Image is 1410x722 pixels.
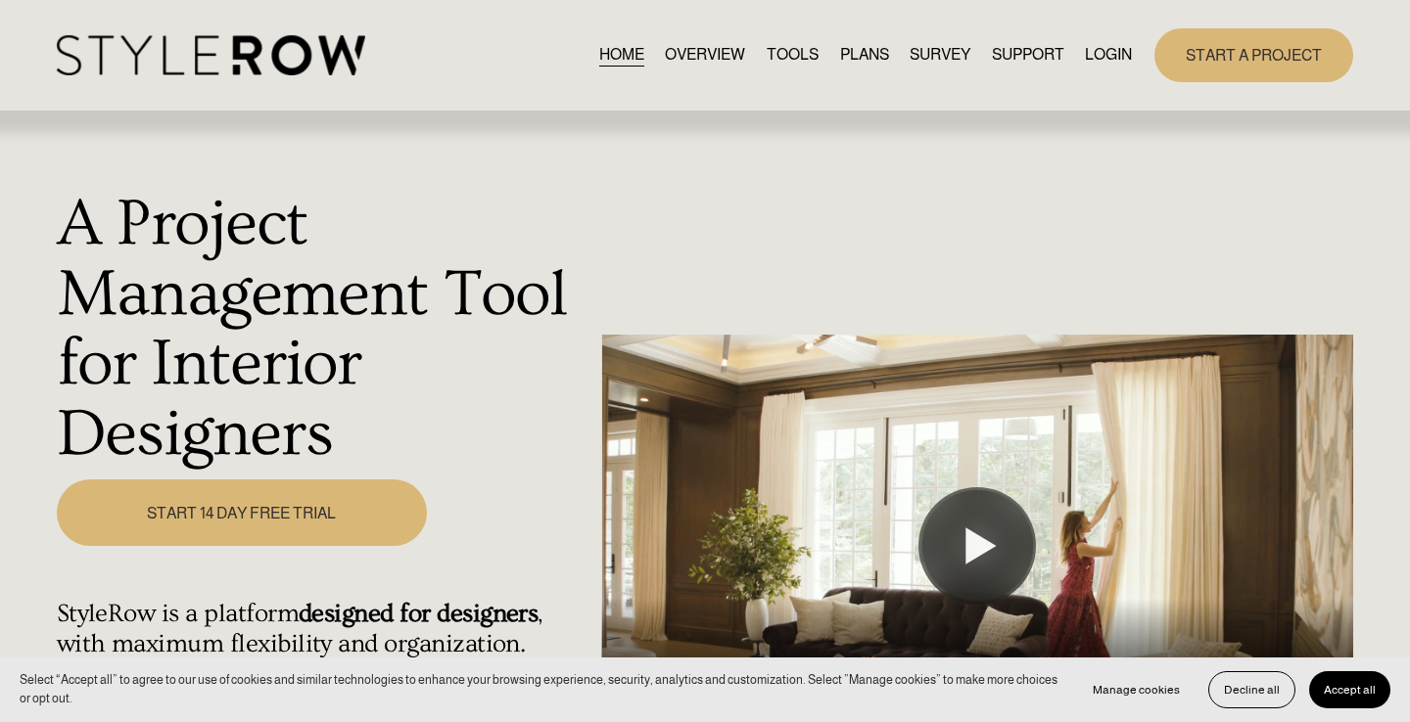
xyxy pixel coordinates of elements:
a: folder dropdown [992,42,1064,68]
span: SUPPORT [992,43,1064,67]
button: Play [918,487,1036,605]
span: Manage cookies [1093,683,1180,697]
h4: StyleRow is a platform , with maximum flexibility and organization. [57,599,591,659]
span: Decline all [1224,683,1280,697]
a: START 14 DAY FREE TRIAL [57,479,428,546]
span: Accept all [1324,683,1376,697]
a: SURVEY [910,42,970,68]
a: START A PROJECT [1154,28,1353,82]
a: TOOLS [767,42,819,68]
a: LOGIN [1085,42,1132,68]
a: HOME [599,42,644,68]
img: StyleRow [57,35,365,75]
strong: designed for designers [299,599,538,628]
button: Decline all [1208,671,1295,708]
button: Manage cookies [1078,671,1195,708]
button: Accept all [1309,671,1390,708]
p: Select “Accept all” to agree to our use of cookies and similar technologies to enhance your brows... [20,671,1058,708]
a: PLANS [840,42,889,68]
h1: A Project Management Tool for Interior Designers [57,189,591,470]
a: OVERVIEW [665,42,745,68]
